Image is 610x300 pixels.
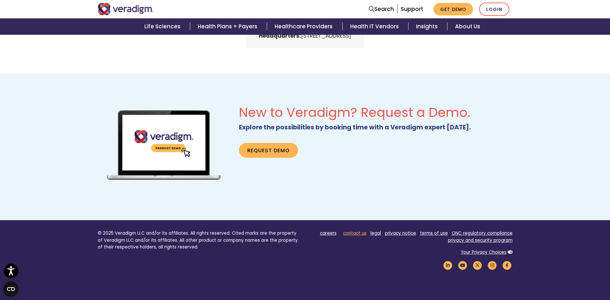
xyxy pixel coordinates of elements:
h2: New to Veradigm? Request a Demo. [239,105,512,120]
img: Veradigm logo [98,3,154,15]
p: Explore the possibilities by booking time with a Veradigm expert [DATE]. [239,123,512,133]
button: Open CMP widget [3,281,19,297]
a: Healthcare Providers [267,18,342,35]
a: Health Plans + Payers [190,18,267,35]
a: terms of use [420,230,448,236]
p: [STREET_ADDRESS] [253,32,357,40]
a: Veradigm YouTube Link [457,262,468,268]
a: Your Privacy Choices [461,249,506,255]
p: © 2025 Veradigm LLC and/or its affiliates. All rights reserved. Cited marks are the property of V... [98,230,300,251]
a: About Us [447,18,488,35]
a: Request Demo [239,143,298,158]
a: Health IT Vendors [342,18,408,35]
a: Veradigm Twitter Link [472,262,483,268]
a: privacy notice [385,230,416,236]
a: legal [370,230,381,236]
a: Life Sciences [137,18,190,35]
a: privacy and security program [448,237,513,243]
a: Support [401,5,423,13]
a: Veradigm LinkedIn Link [442,262,453,268]
a: Get Demo [433,3,473,15]
a: Search [369,5,394,14]
a: Login [479,3,509,16]
a: contact us [343,230,367,236]
a: careers [320,230,337,236]
a: Insights [408,18,447,35]
iframe: Drift Chat Widget [487,254,602,292]
a: ONC regulatory compliance [452,230,513,236]
strong: Headquarters: [259,32,301,40]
